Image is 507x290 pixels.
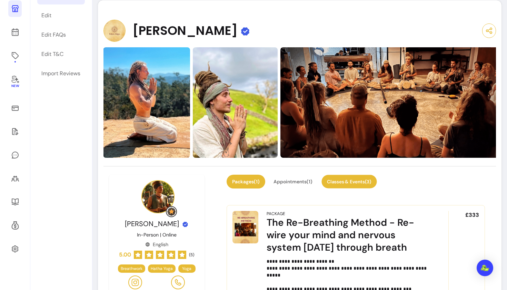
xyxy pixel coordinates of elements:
img: Provider image [103,20,126,42]
button: Packages(1) [227,175,265,188]
img: The Re-Breathing Method - Re-wire your mind and nervous system in 5 weeks through breath [232,211,258,243]
div: English [145,241,168,248]
span: [PERSON_NAME] [125,219,179,228]
div: Import Reviews [41,69,80,78]
img: Provider image [141,180,175,213]
span: Yoga [182,266,191,271]
a: Offerings [8,47,22,64]
a: New [8,71,22,93]
span: [PERSON_NAME] [132,24,238,38]
div: Open Intercom Messenger [477,260,493,276]
div: The Re-Breathing Method - Re-wire your mind and nervous system [DATE] through breath [267,216,429,254]
a: Refer & Earn [8,217,22,234]
a: Waivers [8,123,22,140]
span: Breathwork [121,266,142,271]
button: Appointments(1) [268,175,318,188]
p: In-Person | Online [137,231,177,238]
a: Calendar [8,24,22,40]
div: Edit FAQs [41,31,66,39]
div: Edit T&C [41,50,63,58]
a: Resources [8,194,22,210]
span: Hatha Yoga [151,266,173,271]
div: Package [267,211,285,216]
img: Grow [167,207,176,216]
a: My Messages [8,147,22,163]
button: Classes & Events(3) [321,175,377,188]
a: Settings [8,241,22,257]
a: Sales [8,100,22,116]
img: https://d22cr2pskkweo8.cloudfront.net/057a1646-91de-450c-afc8-be90d8766dc3 [193,47,278,158]
a: Edit [37,7,85,24]
img: https://d22cr2pskkweo8.cloudfront.net/de9c5596-1bd5-4faa-a0ad-9428bc6a8e02 [103,47,190,158]
a: Edit T&C [37,46,85,62]
span: New [11,84,19,88]
a: Edit FAQs [37,27,85,43]
a: My Page [8,0,22,17]
a: Clients [8,170,22,187]
a: Import Reviews [37,65,85,82]
span: ( 5 ) [189,252,194,258]
div: Edit [41,11,51,20]
span: 5.00 [119,251,131,259]
img: https://d22cr2pskkweo8.cloudfront.net/75581186-fc4d-461d-a87a-6e4b83ebf9da [280,47,502,158]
